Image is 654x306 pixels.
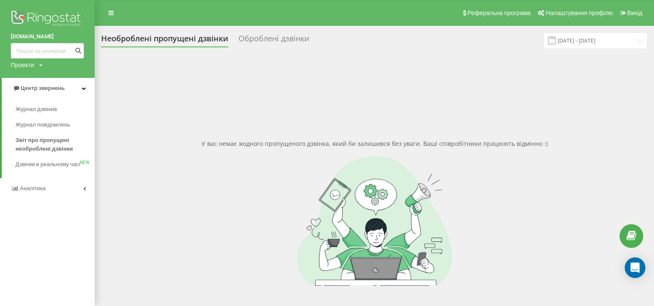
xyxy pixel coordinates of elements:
[11,32,84,41] a: [DOMAIN_NAME]
[625,257,645,278] div: Open Intercom Messenger
[15,121,70,129] span: Журнал повідомлень
[11,61,34,69] div: Проекти
[15,136,90,153] span: Звіт про пропущені необроблені дзвінки
[101,34,228,47] div: Необроблені пропущені дзвінки
[239,34,309,47] div: Оброблені дзвінки
[15,117,95,133] a: Журнал повідомлень
[2,78,95,99] a: Центр звернень
[11,43,84,59] input: Пошук за номером
[15,102,95,117] a: Журнал дзвінків
[20,185,46,192] span: Аналiтика
[15,160,80,169] span: Дзвінки в реальному часі
[627,9,642,16] span: Вихід
[15,105,57,114] span: Журнал дзвінків
[468,9,531,16] span: Реферальна програма
[11,9,84,30] img: Ringostat logo
[21,85,65,91] span: Центр звернень
[546,9,613,16] span: Налаштування профілю
[15,133,95,157] a: Звіт про пропущені необроблені дзвінки
[15,157,95,172] a: Дзвінки в реальному часіNEW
